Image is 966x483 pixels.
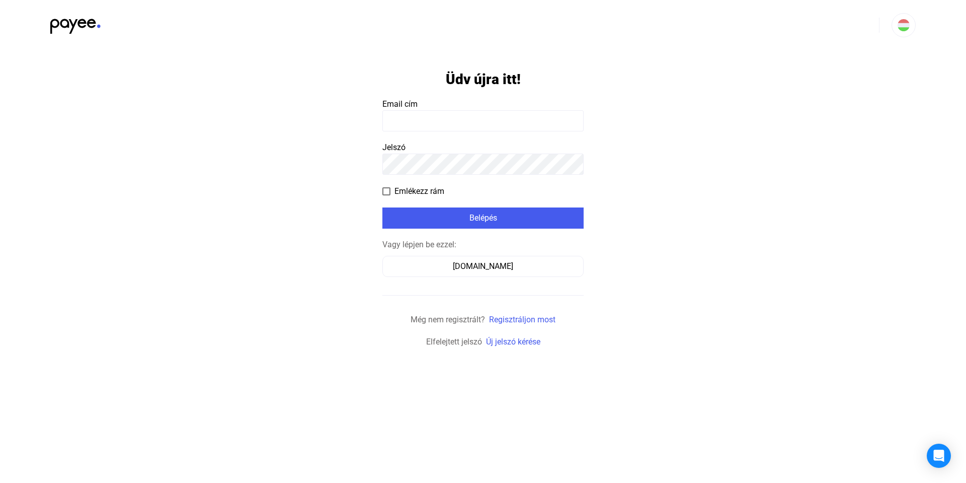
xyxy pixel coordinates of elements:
span: Email cím [382,99,418,109]
h1: Üdv újra itt! [446,71,521,88]
a: Regisztráljon most [489,315,555,324]
button: Belépés [382,208,584,229]
div: Vagy lépjen be ezzel: [382,239,584,251]
button: [DOMAIN_NAME] [382,256,584,277]
span: Emlékezz rám [394,185,444,197]
a: Új jelszó kérése [486,337,540,347]
span: Jelszó [382,143,406,152]
div: Open Intercom Messenger [927,444,951,468]
div: Belépés [385,212,581,224]
a: [DOMAIN_NAME] [382,261,584,271]
img: HU [898,19,910,31]
img: black-payee-blue-dot.svg [50,13,101,34]
span: Még nem regisztrált? [411,315,485,324]
button: HU [892,13,916,37]
span: Elfelejtett jelszó [426,337,482,347]
div: [DOMAIN_NAME] [386,260,580,272]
